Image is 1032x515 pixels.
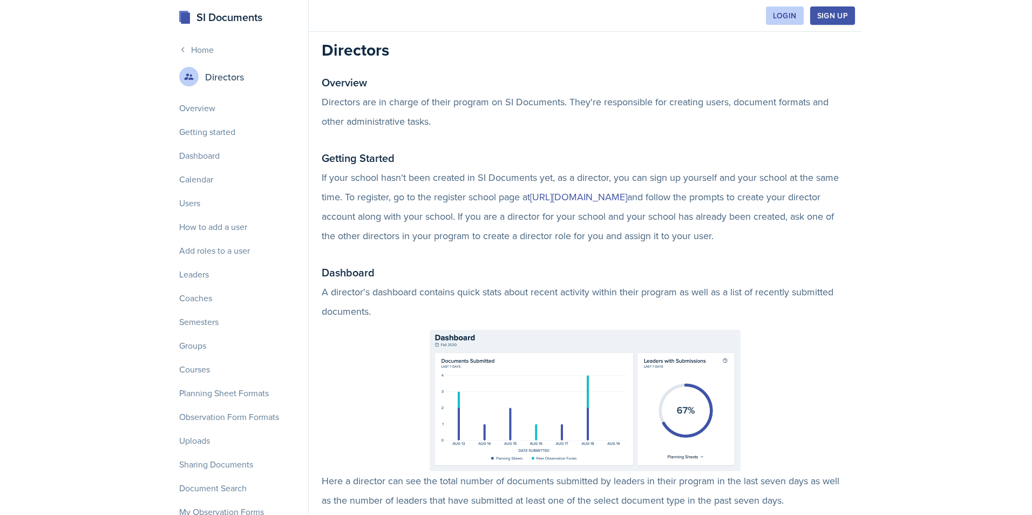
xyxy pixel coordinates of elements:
[179,121,300,143] a: Getting started
[179,97,300,119] a: Overview
[173,430,306,451] div: Uploads
[179,406,300,428] a: Observation Form Formats
[173,97,306,119] div: Overview
[430,330,741,471] img: director-dashboard.png
[179,453,300,475] a: Sharing Documents
[179,67,300,86] div: Directors
[173,477,306,499] div: Document Search
[179,240,300,261] a: Add roles to a user
[173,192,306,214] div: Users
[179,145,300,166] a: Dashboard
[173,382,306,404] div: Planning Sheet Formats
[322,263,848,282] h2: Dashboard
[179,287,300,309] a: Coaches
[179,311,300,333] a: Semesters
[530,190,627,204] a: [URL][DOMAIN_NAME]
[322,40,848,60] h2: Directors
[322,168,848,246] p: If your school hasn't been created in SI Documents yet, as a director, you can sign up yourself a...
[173,145,306,166] div: Dashboard
[179,43,300,56] a: Home
[173,121,306,143] div: Getting started
[179,477,300,499] a: Document Search
[173,168,306,190] div: Calendar
[173,287,306,309] div: Coaches
[322,92,848,131] p: Directors are in charge of their program on SI Documents. They're responsible for creating users,...
[322,282,848,321] p: A director's dashboard contains quick stats about recent activity within their program as well as...
[179,358,300,380] a: Courses
[773,11,797,20] div: Login
[179,382,300,404] a: Planning Sheet Formats
[173,335,306,356] div: Groups
[173,358,306,380] div: Courses
[173,240,306,261] div: Add roles to a user
[173,453,306,475] div: Sharing Documents
[173,216,306,238] div: How to add a user
[173,263,306,285] div: Leaders
[322,148,848,168] h2: Getting Started
[179,263,300,285] a: Leaders
[810,6,855,25] button: Sign Up
[817,11,848,20] div: Sign Up
[179,216,300,238] a: How to add a user
[322,73,848,92] h2: Overview
[173,311,306,333] div: Semesters
[322,471,848,510] p: Here a director can see the total number of documents submitted by leaders in their program in th...
[179,430,300,451] a: Uploads
[179,192,300,214] a: Users
[173,406,306,428] div: Observation Form Formats
[179,168,300,190] a: Calendar
[179,335,300,356] a: Groups
[766,6,804,25] button: Login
